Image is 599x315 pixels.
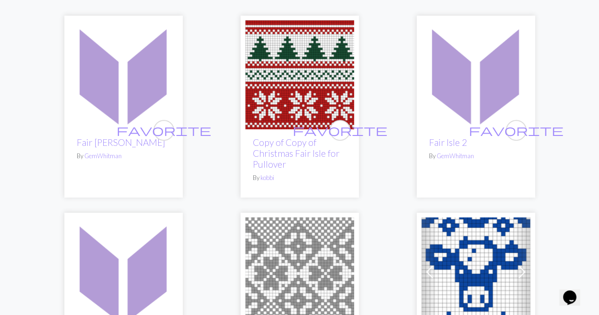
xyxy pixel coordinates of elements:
span: favorite [293,123,387,137]
a: fair isle [245,266,354,275]
button: favourite [153,120,174,141]
i: favourite [116,121,211,140]
a: kobbi [260,174,274,181]
a: Fair Isle 2 [421,69,530,78]
span: favorite [116,123,211,137]
a: Fair Isle 2 [429,137,467,148]
button: favourite [506,120,527,141]
img: Fair Ilse [69,20,178,129]
a: Fair [PERSON_NAME] [77,137,165,148]
a: Copy of Copy of Christmas Fair Isle for Pullover [253,137,340,170]
iframe: chat widget [559,277,590,306]
a: Christmas Fair Isle for Hat [245,69,354,78]
a: Fair Ilse [69,69,178,78]
img: Christmas Fair Isle for Hat [245,20,354,129]
p: By [77,152,170,161]
a: GemWhitman [84,152,122,160]
a: Fair Isle [69,266,178,275]
a: GemWhitman [437,152,474,160]
button: favourite [330,120,350,141]
img: Fair Isle 2 [421,20,530,129]
i: favourite [469,121,563,140]
p: By [429,152,523,161]
span: favorite [469,123,563,137]
a: Faire Isle Cow [421,266,530,275]
p: By [253,173,347,182]
i: favourite [293,121,387,140]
